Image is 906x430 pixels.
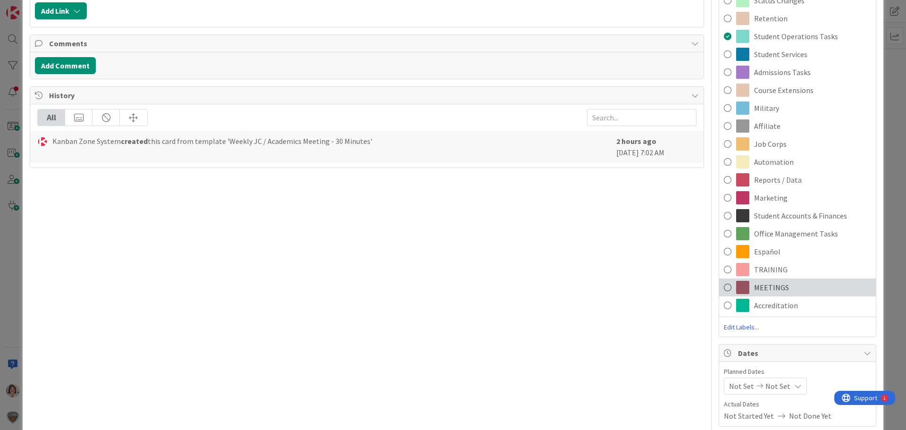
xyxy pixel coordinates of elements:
span: Accreditation [754,300,798,311]
span: Not Started Yet [724,410,774,422]
div: [DATE] 7:02 AM [616,135,696,158]
span: Edit Labels... [719,322,876,332]
span: Comments [49,38,687,49]
button: Add Link [35,2,87,19]
span: Dates [738,347,859,359]
span: Student Services [754,49,807,60]
span: Marketing [754,192,788,203]
span: Español [754,246,780,257]
div: All [38,110,65,126]
span: Job Corps [754,138,787,150]
span: MEETINGS [754,282,789,293]
span: Not Done Yet [789,410,831,422]
span: Retention [754,13,788,24]
span: Kanban Zone System this card from template 'Weekly JC / Academics Meeting - 30 Minutes' [52,135,372,147]
input: Search... [587,109,696,126]
span: Support [20,1,43,13]
span: Military [754,102,779,114]
span: TRAINING [754,264,788,275]
button: Add Comment [35,57,96,74]
div: 1 [49,4,51,11]
span: Automation [754,156,794,168]
span: Office Management Tasks [754,228,838,239]
b: created [121,136,148,146]
span: Student Operations Tasks [754,31,838,42]
span: Course Extensions [754,84,814,96]
span: Actual Dates [724,399,871,409]
b: 2 hours ago [616,136,656,146]
span: Not Set [765,380,790,392]
span: Affiliate [754,120,780,132]
span: Reports / Data [754,174,802,185]
span: Admissions Tasks [754,67,811,78]
span: Planned Dates [724,367,871,377]
img: KS [37,136,48,147]
span: Not Set [729,380,754,392]
span: History [49,90,687,101]
span: Student Accounts & Finances [754,210,847,221]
